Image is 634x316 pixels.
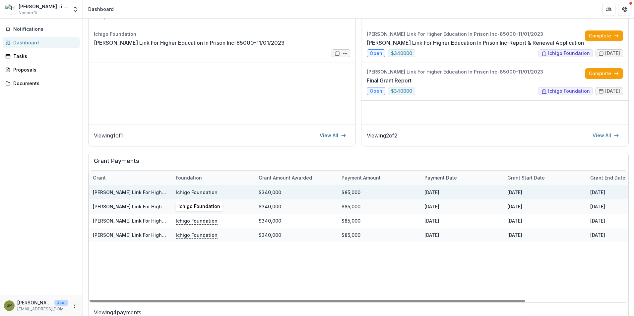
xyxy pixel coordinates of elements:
[94,132,123,139] p: Viewing 1 of 1
[420,199,503,214] div: [DATE]
[316,130,350,141] a: View All
[172,174,206,181] div: Foundation
[420,228,503,242] div: [DATE]
[338,171,420,185] div: Payment Amount
[338,214,420,228] div: $85,000
[585,30,623,41] a: Complete
[586,174,629,181] div: Grant end date
[3,37,80,48] a: Dashboard
[420,174,461,181] div: Payment date
[367,13,623,25] h2: Tasks
[503,171,586,185] div: Grant start date
[93,189,264,195] a: [PERSON_NAME] Link For Higher Education In Prison Inc-85000-11/01/2023
[71,302,79,310] button: More
[255,214,338,228] div: $340,000
[503,228,586,242] div: [DATE]
[367,132,397,139] p: Viewing 2 of 2
[255,171,338,185] div: Grant amount awarded
[503,185,586,199] div: [DATE]
[338,228,420,242] div: $85,000
[17,306,68,312] p: [EMAIL_ADDRESS][DOMAIN_NAME]
[420,214,503,228] div: [DATE]
[255,174,316,181] div: Grant amount awarded
[367,39,584,47] a: [PERSON_NAME] Link For Higher Education In Prison Inc-Report & Renewal Application
[17,299,52,306] p: [PERSON_NAME][MEDICAL_DATA]
[13,26,77,32] span: Notifications
[172,171,255,185] div: Foundation
[3,78,80,89] a: Documents
[86,4,116,14] nav: breadcrumb
[94,157,623,170] h2: Grant Payments
[7,303,12,308] div: Sean Pica
[94,13,350,25] h2: Proposals
[3,51,80,62] a: Tasks
[13,53,75,60] div: Tasks
[176,217,218,224] p: Ichigo Foundation
[176,203,218,210] p: Ichigo Foundation
[13,66,75,73] div: Proposals
[19,3,68,10] div: [PERSON_NAME] Link For Higher Education In Prison Inc
[420,171,503,185] div: Payment date
[5,4,16,15] img: Hudson Link For Higher Education In Prison Inc
[338,199,420,214] div: $85,000
[93,232,264,238] a: [PERSON_NAME] Link For Higher Education In Prison Inc-85000-11/01/2023
[13,80,75,87] div: Documents
[88,6,114,13] div: Dashboard
[503,199,586,214] div: [DATE]
[3,64,80,75] a: Proposals
[19,10,37,16] span: Nonprofit
[71,3,80,16] button: Open entity switcher
[255,228,338,242] div: $340,000
[93,204,264,209] a: [PERSON_NAME] Link For Higher Education In Prison Inc-85000-11/01/2023
[89,171,172,185] div: Grant
[176,231,218,238] p: Ichigo Foundation
[3,24,80,34] button: Notifications
[503,174,549,181] div: Grant start date
[589,130,623,141] a: View All
[338,174,385,181] div: Payment Amount
[585,68,623,79] a: Complete
[420,185,503,199] div: [DATE]
[602,3,615,16] button: Partners
[255,185,338,199] div: $340,000
[93,218,264,224] a: [PERSON_NAME] Link For Higher Education In Prison Inc-85000-11/01/2023
[618,3,631,16] button: Get Help
[89,174,110,181] div: Grant
[367,77,412,84] a: Final Grant Report
[503,214,586,228] div: [DATE]
[176,188,218,196] p: Ichigo Foundation
[13,39,75,46] div: Dashboard
[338,185,420,199] div: $85,000
[94,39,285,47] a: [PERSON_NAME] Link For Higher Education In Prison Inc-85000-11/01/2023
[255,199,338,214] div: $340,000
[54,300,68,306] p: User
